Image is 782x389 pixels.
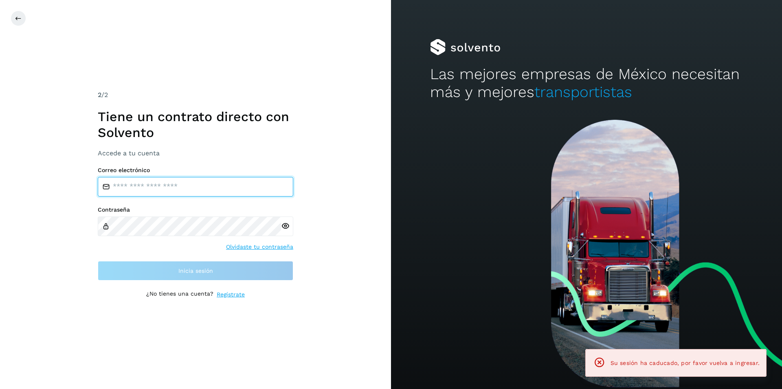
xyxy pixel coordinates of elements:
h2: Las mejores empresas de México necesitan más y mejores [430,65,743,102]
h1: Tiene un contrato directo con Solvento [98,109,293,140]
span: 2 [98,91,101,99]
div: /2 [98,90,293,100]
p: ¿No tienes una cuenta? [146,290,213,299]
label: Correo electrónico [98,167,293,174]
span: Inicia sesión [178,268,213,274]
span: transportistas [534,83,632,101]
h3: Accede a tu cuenta [98,149,293,157]
button: Inicia sesión [98,261,293,281]
a: Regístrate [217,290,245,299]
span: Su sesión ha caducado, por favor vuelva a ingresar. [611,360,760,366]
label: Contraseña [98,206,293,213]
a: Olvidaste tu contraseña [226,243,293,251]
